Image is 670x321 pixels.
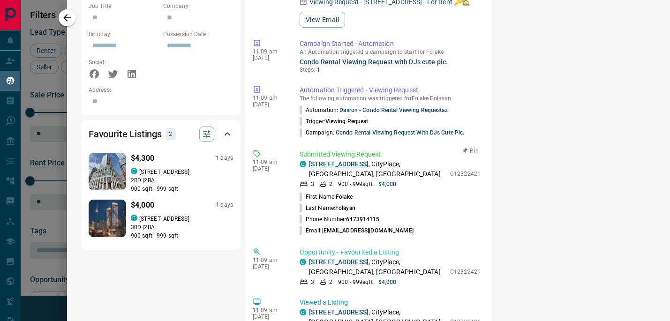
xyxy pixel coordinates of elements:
[253,165,286,172] p: [DATE]
[89,2,158,10] p: Job Title:
[216,154,233,162] p: 1 days
[346,216,379,223] span: 6473914115
[311,180,314,188] p: 3
[253,159,286,165] p: 11:09 am
[317,67,320,73] span: 1
[378,278,397,286] p: $4,000
[300,49,481,55] p: An Automation triggered a campaign to start for Folake
[300,259,306,265] div: condos.ca
[300,58,448,66] a: Condo Rental Viewing Request with DJs cute pic.
[253,55,286,61] p: [DATE]
[309,160,369,168] a: [STREET_ADDRESS]
[253,263,286,270] p: [DATE]
[309,258,369,266] a: [STREET_ADDRESS]
[131,185,233,193] p: 900 sqft - 999 sqft
[457,147,484,155] button: Pin
[300,215,380,224] p: Phone Number:
[450,268,481,276] p: C12322421
[131,176,233,185] p: 2 BD | 2 BA
[253,307,286,314] p: 11:09 am
[216,201,233,209] p: 1 days
[139,215,189,223] p: [STREET_ADDRESS]
[336,194,353,200] span: Folake
[339,107,447,113] a: Daaron - Condo Rental Viewing Requestaz
[300,204,355,212] p: Last Name:
[300,298,481,307] p: Viewed a Listing
[163,30,233,38] p: Possession Date:
[163,2,233,10] p: Company:
[89,127,162,142] h2: Favourite Listings
[89,151,233,193] a: Favourited listing$4,3001 dayscondos.ca[STREET_ADDRESS]2BD |2BA900 sqft - 999 sqft
[300,149,481,159] p: Submitted Viewing Request
[131,168,137,174] div: condos.ca
[325,118,369,125] span: Viewing Request
[300,85,481,95] p: Automation Triggered - Viewing Request
[300,39,481,49] p: Campaign Started - Automation
[89,30,158,38] p: Birthday:
[131,153,154,164] p: $4,300
[253,101,286,108] p: [DATE]
[300,247,481,257] p: Opportunity - Favourited a Listing
[300,117,369,126] p: Trigger:
[131,223,233,231] p: 3 BD | 2 BA
[300,161,306,167] div: condos.ca
[300,12,345,28] button: View Email
[329,278,332,286] p: 2
[89,86,233,94] p: Address:
[336,129,464,136] a: Condo Rental Viewing Request with DJs cute pic.
[300,95,481,102] p: The following automation was triggered for Folake Folayan
[338,278,372,286] p: 900 - 999 sqft
[309,159,445,179] p: , CityPlace, [GEOGRAPHIC_DATA], [GEOGRAPHIC_DATA]
[74,200,141,237] img: Favourited listing
[131,231,233,240] p: 900 sqft - 999 sqft
[253,314,286,320] p: [DATE]
[335,205,355,211] span: Folayan
[311,278,314,286] p: 3
[253,95,286,101] p: 11:09 am
[89,123,233,145] div: Favourite Listings2
[309,308,369,316] a: [STREET_ADDRESS]
[253,48,286,55] p: 11:09 am
[300,309,306,315] div: condos.ca
[322,227,414,234] span: [EMAIL_ADDRESS][DOMAIN_NAME]
[309,257,445,277] p: , CityPlace, [GEOGRAPHIC_DATA], [GEOGRAPHIC_DATA]
[89,58,158,67] p: Social:
[300,193,353,201] p: First Name:
[131,215,137,221] div: condos.ca
[82,153,133,190] img: Favourited listing
[300,66,481,74] p: Steps:
[329,180,332,188] p: 2
[300,128,464,137] p: Campaign:
[378,180,397,188] p: $4,000
[139,168,189,176] p: [STREET_ADDRESS]
[450,170,481,178] p: C12322421
[89,198,233,240] a: Favourited listing$4,0001 dayscondos.ca[STREET_ADDRESS]3BD |2BA900 sqft - 999 sqft
[131,200,154,211] p: $4,000
[168,129,173,139] p: 2
[300,226,414,235] p: Email:
[300,106,448,114] p: Automation:
[338,180,372,188] p: 900 - 999 sqft
[253,257,286,263] p: 11:09 am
